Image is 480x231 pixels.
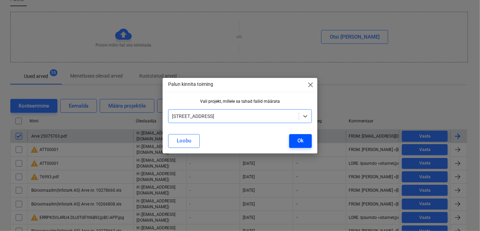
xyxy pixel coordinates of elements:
span: close [306,81,315,89]
button: Loobu [168,134,200,148]
button: Ok [289,134,312,148]
p: Palun kinnita toiming [168,81,213,88]
div: Vali projekt, millele sa tahad failid määrata [168,99,312,104]
div: Ok [297,136,304,145]
div: Loobu [177,136,191,145]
